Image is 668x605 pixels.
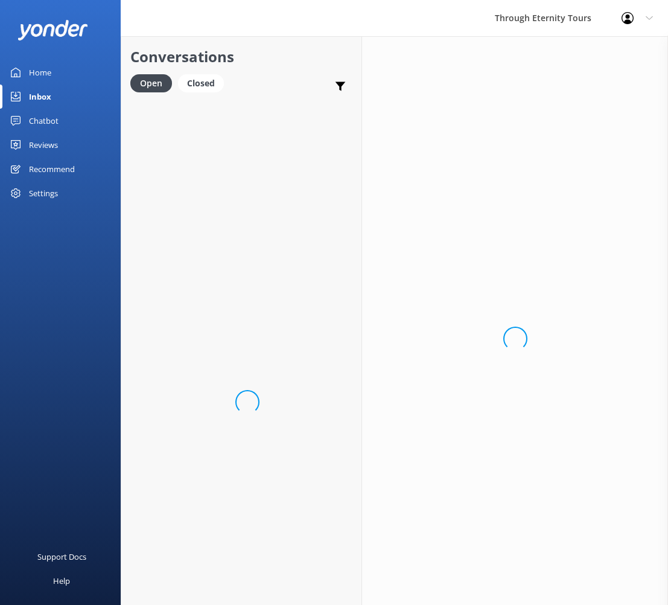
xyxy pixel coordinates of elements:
div: Open [130,74,172,92]
div: Closed [178,74,224,92]
a: Open [130,76,178,89]
div: Recommend [29,157,75,181]
div: Chatbot [29,109,59,133]
div: Home [29,60,51,85]
div: Settings [29,181,58,205]
div: Support Docs [37,545,86,569]
div: Help [53,569,70,593]
h2: Conversations [130,45,352,68]
img: yonder-white-logo.png [18,20,87,40]
div: Reviews [29,133,58,157]
a: Closed [178,76,230,89]
div: Inbox [29,85,51,109]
